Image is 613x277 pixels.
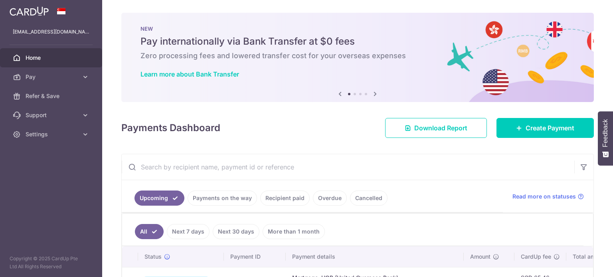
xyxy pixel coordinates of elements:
span: Status [144,253,162,261]
a: Cancelled [350,191,388,206]
th: Payment ID [224,246,286,267]
button: Feedback - Show survey [598,111,613,165]
span: Refer & Save [26,92,78,100]
p: [EMAIL_ADDRESS][DOMAIN_NAME] [13,28,89,36]
span: Feedback [602,119,609,147]
h4: Payments Dashboard [121,121,220,135]
a: All [135,224,164,239]
span: Pay [26,73,78,81]
a: Recipient paid [260,191,310,206]
span: Home [26,54,78,62]
th: Payment details [286,246,464,267]
p: NEW [140,26,575,32]
a: Next 7 days [167,224,210,239]
span: Settings [26,130,78,138]
span: Total amt. [573,253,599,261]
a: Overdue [313,191,347,206]
a: Read more on statuses [512,193,584,200]
a: Create Payment [496,118,594,138]
a: Next 30 days [213,224,259,239]
img: Bank transfer banner [121,13,594,102]
a: Learn more about Bank Transfer [140,70,239,78]
h5: Pay internationally via Bank Transfer at $0 fees [140,35,575,48]
img: CardUp [10,6,49,16]
span: Read more on statuses [512,193,576,200]
a: Download Report [385,118,487,138]
a: Payments on the way [188,191,257,206]
input: Search by recipient name, payment id or reference [122,154,574,180]
span: Create Payment [526,123,574,133]
span: CardUp fee [521,253,551,261]
a: More than 1 month [263,224,325,239]
span: Amount [470,253,490,261]
a: Upcoming [134,191,184,206]
h6: Zero processing fees and lowered transfer cost for your overseas expenses [140,51,575,61]
span: Support [26,111,78,119]
span: Download Report [414,123,467,133]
